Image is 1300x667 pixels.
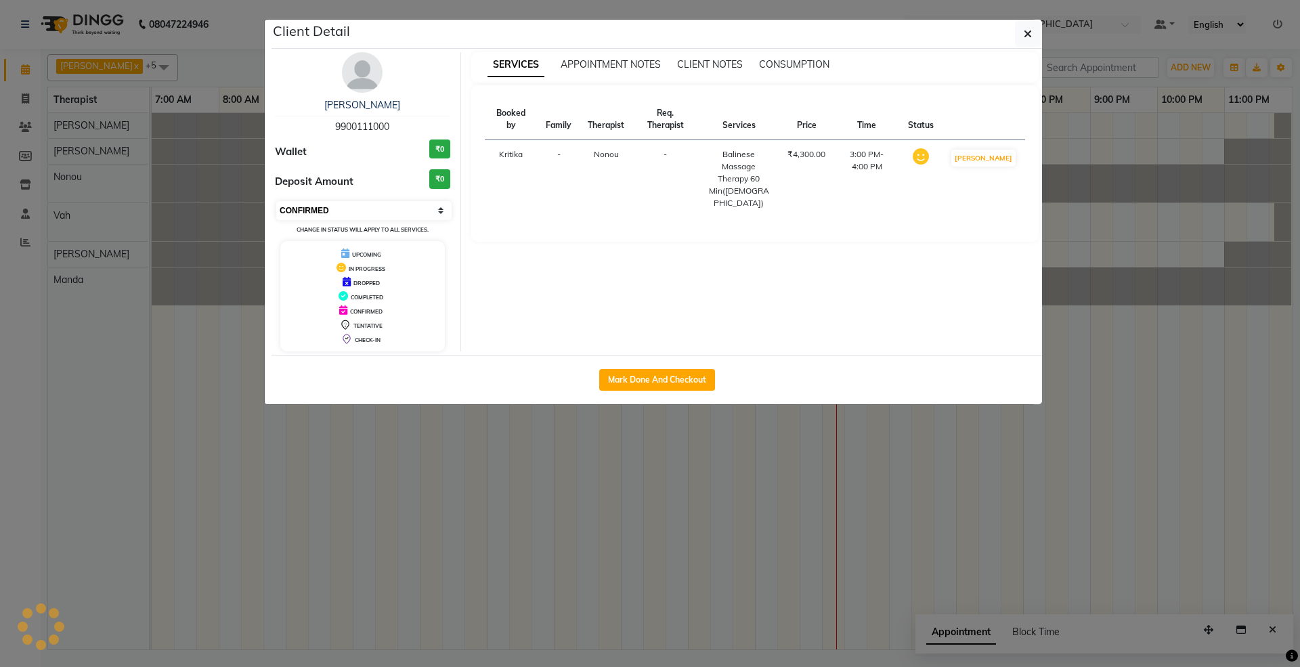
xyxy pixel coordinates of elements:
[353,280,380,286] span: DROPPED
[487,53,544,77] span: SERVICES
[342,52,383,93] img: avatar
[833,99,900,140] th: Time
[580,99,632,140] th: Therapist
[273,21,350,41] h5: Client Detail
[900,99,942,140] th: Status
[759,58,829,70] span: CONSUMPTION
[485,140,538,218] td: Kritika
[538,140,580,218] td: -
[599,369,715,391] button: Mark Done And Checkout
[561,58,661,70] span: APPOINTMENT NOTES
[485,99,538,140] th: Booked by
[324,99,400,111] a: [PERSON_NAME]
[355,337,381,343] span: CHECK-IN
[350,308,383,315] span: CONFIRMED
[632,99,698,140] th: Req. Therapist
[429,139,450,159] h3: ₹0
[275,174,353,190] span: Deposit Amount
[351,294,383,301] span: COMPLETED
[706,148,771,209] div: Balinese Massage Therapy 60 Min([DEMOGRAPHIC_DATA])
[594,149,619,159] span: Nonou
[698,99,779,140] th: Services
[951,150,1016,167] button: [PERSON_NAME]
[275,144,307,160] span: Wallet
[335,121,389,133] span: 9900111000
[677,58,743,70] span: CLIENT NOTES
[833,140,900,218] td: 3:00 PM-4:00 PM
[297,226,429,233] small: Change in status will apply to all services.
[352,251,381,258] span: UPCOMING
[349,265,385,272] span: IN PROGRESS
[429,169,450,189] h3: ₹0
[353,322,383,329] span: TENTATIVE
[632,140,698,218] td: -
[779,99,833,140] th: Price
[538,99,580,140] th: Family
[787,148,825,160] div: ₹4,300.00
